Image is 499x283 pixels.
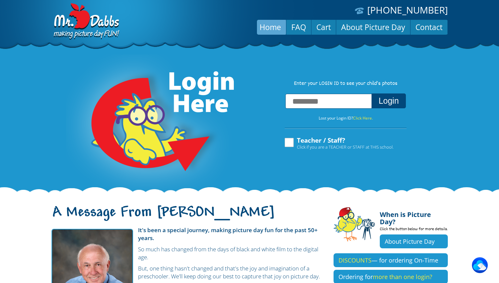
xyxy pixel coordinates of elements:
a: Click Here. [353,115,373,121]
a: Cart [311,19,336,35]
p: Enter your LOGIN ID to see your child’s photos [278,80,413,88]
a: FAQ [286,19,311,35]
p: But, one thing hasn't changed and that's the joy and imagination of a preschooler. We'll keep doi... [52,265,324,280]
a: DISCOUNTS— for ordering On-Time [334,253,448,267]
a: Contact [410,19,447,35]
img: Login Here [66,54,235,193]
button: Login [372,93,406,108]
h4: When is Picture Day? [380,207,448,226]
p: So much has changed from the days of black and white film to the digital age. [52,245,324,261]
a: About Picture Day [336,19,410,35]
span: DISCOUNTS [339,256,372,264]
h1: A Message From [PERSON_NAME] [52,210,324,224]
img: Dabbs Company [52,3,120,40]
a: About Picture Day [380,234,448,248]
span: more than one login? [373,273,432,281]
a: [PHONE_NUMBER] [367,4,448,16]
span: Click if you are a TEACHER or STAFF at THIS school. [297,144,394,150]
p: Click the button below for more details. [380,226,448,234]
label: Teacher / Staff? [284,137,394,150]
a: Home [255,19,286,35]
strong: It's been a special journey, making picture day fun for the past 50+ years. [138,226,318,242]
p: Lost your Login ID? [278,115,413,122]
